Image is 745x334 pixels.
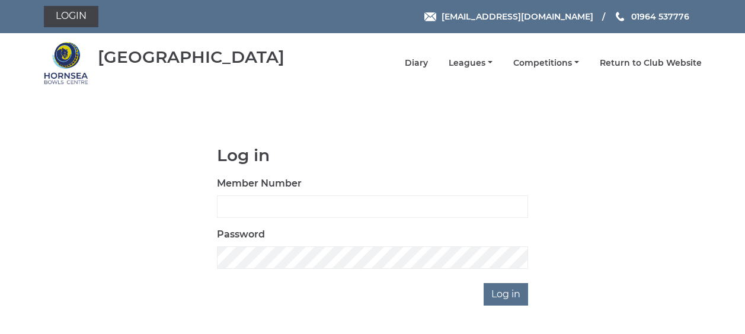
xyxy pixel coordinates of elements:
[98,48,284,66] div: [GEOGRAPHIC_DATA]
[616,12,624,21] img: Phone us
[217,176,302,191] label: Member Number
[442,11,593,22] span: [EMAIL_ADDRESS][DOMAIN_NAME]
[484,283,528,306] input: Log in
[631,11,689,22] span: 01964 537776
[614,10,689,23] a: Phone us 01964 537776
[44,6,98,27] a: Login
[424,10,593,23] a: Email [EMAIL_ADDRESS][DOMAIN_NAME]
[424,12,436,21] img: Email
[600,57,702,69] a: Return to Club Website
[44,41,88,85] img: Hornsea Bowls Centre
[449,57,493,69] a: Leagues
[405,57,428,69] a: Diary
[217,146,528,165] h1: Log in
[217,227,265,242] label: Password
[513,57,579,69] a: Competitions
